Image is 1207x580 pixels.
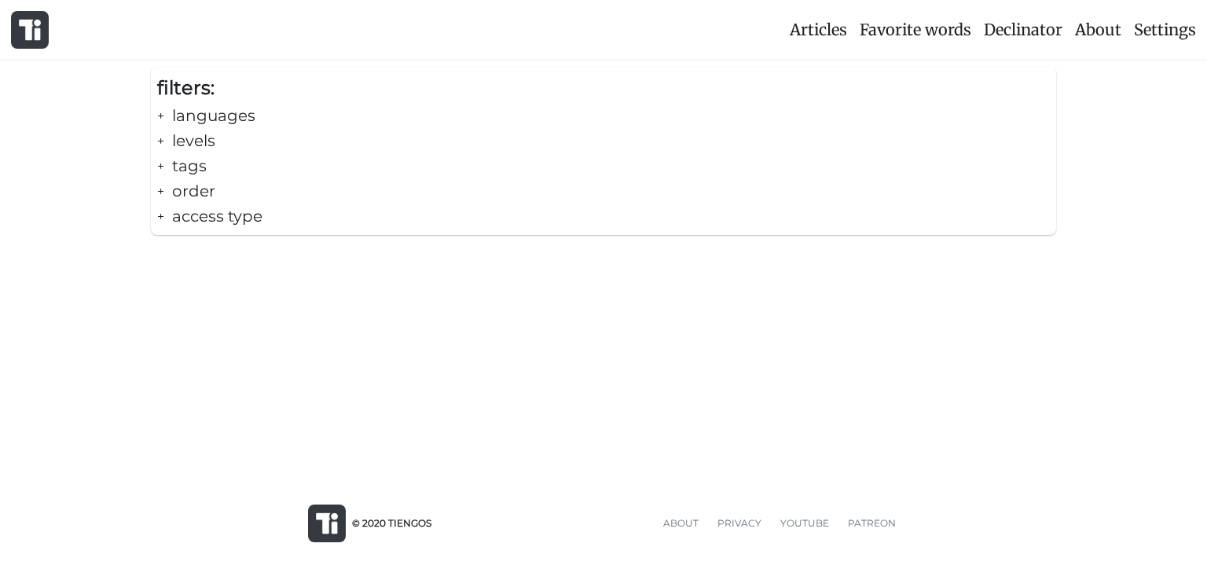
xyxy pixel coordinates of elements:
div: levels [157,128,1050,153]
a: PATREON [838,516,905,530]
span: YOUTUBE [780,517,829,529]
span: Declinator [984,20,1062,39]
div: order [157,178,1050,204]
div: languages [157,103,1050,128]
span: © 2020 TIENGOS [352,516,431,530]
b: + [157,209,164,224]
span: About [1075,20,1121,39]
span: PATREON [848,517,896,529]
a: YOUTUBE [771,516,838,530]
a: logo [5,5,55,55]
a: PRIVACY [708,516,771,530]
span: PRIVACY [717,517,761,529]
span: Articles [790,20,847,39]
img: logo [19,19,41,41]
b: + [157,134,164,149]
span: Settings [1134,20,1196,39]
span: ABOUT [663,517,699,529]
a: ABOUT [654,516,708,530]
div: tags [157,153,1050,178]
img: logo [316,512,338,534]
span: Favorite words [860,20,971,39]
b: + [157,108,164,123]
div: filters: [157,73,1050,103]
b: + [157,159,164,174]
b: + [157,184,164,199]
div: access type [157,204,1050,229]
